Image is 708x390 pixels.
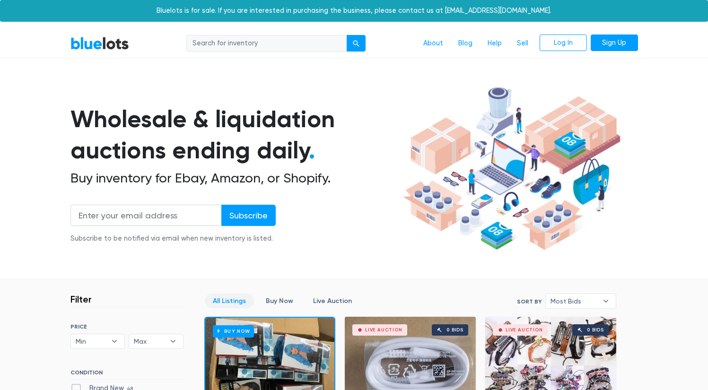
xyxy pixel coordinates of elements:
[70,323,184,330] h6: PRICE
[506,328,543,332] div: Live Auction
[509,35,536,52] a: Sell
[70,234,276,244] div: Subscribe to be notified via email when new inventory is listed.
[551,294,598,308] span: Most Bids
[205,294,254,308] a: All Listings
[540,35,587,52] a: Log In
[446,328,463,332] div: 0 bids
[70,369,184,380] h6: CONDITION
[163,334,183,348] b: ▾
[587,328,604,332] div: 0 bids
[596,294,616,308] b: ▾
[134,334,165,348] span: Max
[70,36,129,50] a: BlueLots
[105,334,124,348] b: ▾
[451,35,480,52] a: Blog
[416,35,451,52] a: About
[305,294,360,308] a: Live Auction
[400,83,624,255] img: hero-ee84e7d0318cb26816c560f6b4441b76977f77a177738b4e94f68c95b2b83dbb.png
[70,294,92,305] h3: Filter
[213,325,254,337] h6: Buy Now
[76,334,107,348] span: Min
[258,294,301,308] a: Buy Now
[365,328,402,332] div: Live Auction
[70,104,400,166] h1: Wholesale & liquidation auctions ending daily
[186,35,347,52] input: Search for inventory
[221,205,276,226] input: Subscribe
[480,35,509,52] a: Help
[309,136,315,165] span: .
[70,205,222,226] input: Enter your email address
[517,297,542,306] label: Sort By
[591,35,638,52] a: Sign Up
[70,170,400,186] h2: Buy inventory for Ebay, Amazon, or Shopify.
